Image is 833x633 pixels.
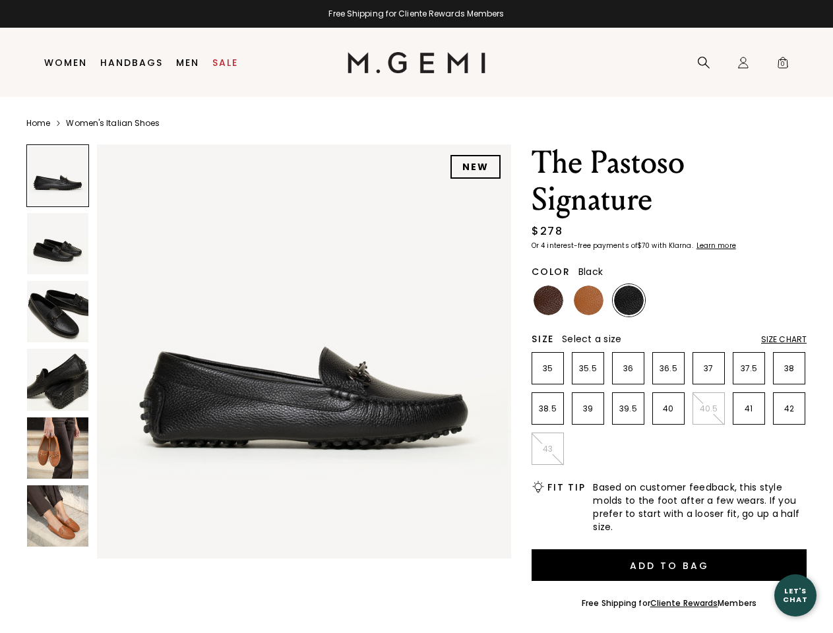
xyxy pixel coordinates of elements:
p: 42 [774,404,805,414]
div: NEW [450,155,501,179]
h2: Color [532,266,571,277]
klarna-placement-style-body: Or 4 interest-free payments of [532,241,637,251]
klarna-placement-style-amount: $70 [637,241,650,251]
a: Learn more [695,242,736,250]
a: Handbags [100,57,163,68]
p: 40 [653,404,684,414]
img: M.Gemi [348,52,485,73]
span: Black [578,265,603,278]
span: Based on customer feedback, this style molds to the foot after a few wears. If you prefer to star... [593,481,807,533]
p: 41 [733,404,764,414]
a: Men [176,57,199,68]
img: The Pastoso Signature [27,213,88,274]
div: Size Chart [761,334,807,345]
div: Free Shipping for Members [582,598,756,609]
h2: Fit Tip [547,482,585,493]
img: The Pastoso Signature [27,349,88,410]
a: Women [44,57,87,68]
p: 35 [532,363,563,374]
p: 35.5 [572,363,603,374]
p: 43 [532,444,563,454]
p: 36 [613,363,644,374]
img: Tan [574,286,603,315]
img: Black [614,286,644,315]
p: 37.5 [733,363,764,374]
span: Select a size [562,332,621,346]
a: Women's Italian Shoes [66,118,160,129]
a: Sale [212,57,238,68]
h2: Size [532,334,554,344]
klarna-placement-style-body: with Klarna [652,241,694,251]
p: 37 [693,363,724,374]
p: 40.5 [693,404,724,414]
button: Add to Bag [532,549,807,581]
img: The Pastoso Signature [27,417,88,479]
span: 0 [776,59,789,72]
p: 38.5 [532,404,563,414]
p: 38 [774,363,805,374]
p: 39.5 [613,404,644,414]
img: Chocolate [534,286,563,315]
p: 39 [572,404,603,414]
klarna-placement-style-cta: Learn more [696,241,736,251]
div: $278 [532,224,563,239]
h1: The Pastoso Signature [532,144,807,218]
div: Let's Chat [774,587,817,603]
a: Cliente Rewards [650,597,718,609]
a: Home [26,118,50,129]
p: 36.5 [653,363,684,374]
img: The Pastoso Signature [27,281,88,342]
img: The Pastoso Signature [97,144,511,558]
img: The Pastoso Signature [27,485,88,547]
